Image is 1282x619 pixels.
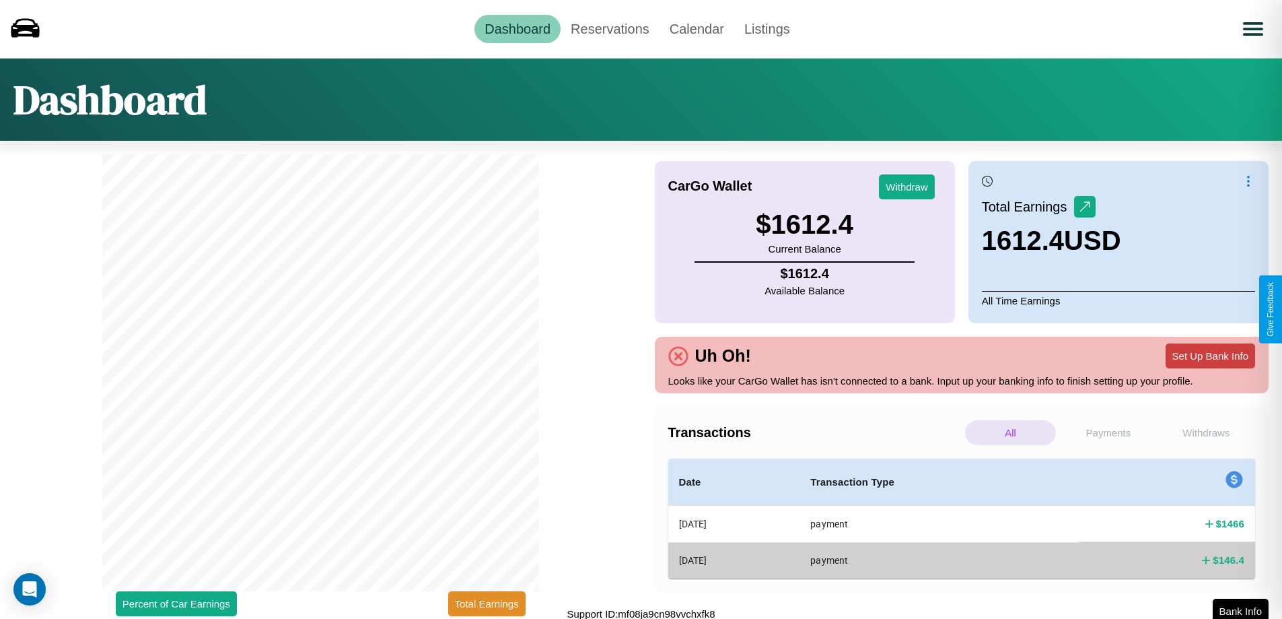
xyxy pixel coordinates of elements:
[810,474,1068,490] h4: Transaction Type
[879,174,935,199] button: Withdraw
[1166,344,1255,368] button: Set Up Bank Info
[13,573,46,606] div: Open Intercom Messenger
[1063,420,1153,445] p: Payments
[474,15,561,43] a: Dashboard
[1266,282,1275,337] div: Give Feedback
[799,506,1079,543] th: payment
[116,591,237,616] button: Percent of Car Earnings
[1216,517,1244,531] h4: $ 1466
[1161,420,1252,445] p: Withdraws
[668,459,1256,579] table: simple table
[764,266,845,282] h4: $ 1612.4
[756,209,853,240] h3: $ 1612.4
[982,291,1255,310] p: All Time Earnings
[660,15,734,43] a: Calendar
[1234,10,1272,48] button: Open menu
[734,15,800,43] a: Listings
[799,542,1079,578] th: payment
[965,420,1056,445] p: All
[764,282,845,300] p: Available Balance
[668,506,800,543] th: [DATE]
[561,15,660,43] a: Reservations
[668,542,800,578] th: [DATE]
[668,178,752,194] h4: CarGo Wallet
[756,240,853,258] p: Current Balance
[13,72,207,127] h1: Dashboard
[448,591,526,616] button: Total Earnings
[982,226,1121,256] h3: 1612.4 USD
[668,372,1256,390] p: Looks like your CarGo Wallet has isn't connected to a bank. Input up your banking info to finish ...
[688,346,758,366] h4: Uh Oh!
[982,195,1074,219] p: Total Earnings
[1213,553,1244,567] h4: $ 146.4
[679,474,789,490] h4: Date
[668,425,962,441] h4: Transactions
